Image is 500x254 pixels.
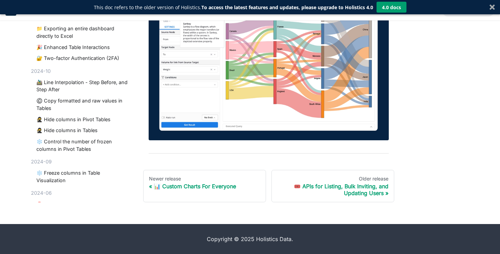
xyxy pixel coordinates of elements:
[94,4,373,11] div: This doc refers to the older version of Holistics.To access the latest features and updates, plea...
[31,67,132,75] div: 2024-10
[36,201,130,216] a: 🎯 Reference Lines: Benchmark your metrics against goals effortlessly
[94,4,373,11] p: This doc refers to the older version of Holistics.
[31,158,132,166] div: 2024-09
[36,44,130,51] a: 🎉 Enhanced Table Interactions
[5,5,70,16] a: HolisticsHolistics Docs (3.0)
[143,170,266,203] a: Newer release📊 Custom Charts For Everyone
[36,170,130,184] a: ❄️ Freeze columns in Table Visualization
[149,176,260,182] div: Newer release
[36,116,130,123] a: 🥷 Hide columns in Pivot Tables
[143,170,394,203] nav: Changelog item navigation
[201,4,373,11] strong: To access the latest features and updates, please upgrade to Holistics 4.0
[36,55,130,62] a: 🔐 Two-factor Authentication (2FA)
[36,127,130,134] a: 🥷 Hide columns in Tables
[31,190,132,197] div: 2024-06
[271,170,394,203] a: Older release🎟️ APIs for Listing, Bulk Inviting, and Updating Users
[377,2,406,13] button: 4.0 docs
[149,183,260,190] div: 📊 Custom Charts For Everyone
[277,183,388,196] div: 🎟️ APIs for Listing, Bulk Inviting, and Updating Users
[36,79,130,93] a: 🚵🏾‍♂️ Line Interpolation - Step Before, and Step After
[36,138,130,153] a: ❄️ Control the number of frozen columns in Pivot Tables
[31,235,469,243] div: Copyright © 2025 Holistics Data.
[277,176,388,182] div: Older release
[36,25,130,39] a: 📁 Exporting an entire dashboard directly to Excel
[36,97,130,112] a: ©️ Copy formatted and raw values in Tables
